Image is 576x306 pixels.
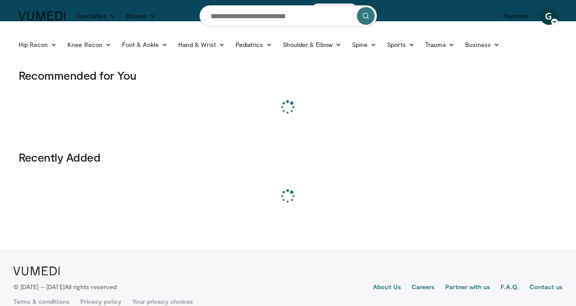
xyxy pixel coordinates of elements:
[13,36,63,54] a: Hip Recon
[382,36,420,54] a: Sports
[13,283,117,291] p: © [DATE] – [DATE]
[121,7,161,25] a: Browse
[117,36,173,54] a: Foot & Ankle
[347,36,382,54] a: Spine
[132,297,193,306] a: Your privacy choices
[13,297,70,306] a: Terms & conditions
[373,283,401,293] a: About Us
[200,5,377,27] input: Search topics, interventions
[19,150,558,164] h3: Recently Added
[65,283,117,291] span: All rights reserved
[411,283,435,293] a: Careers
[19,12,66,20] img: VuMedi Logo
[19,68,558,82] h3: Recommended for You
[173,36,230,54] a: Hand & Wrist
[540,7,558,25] a: G
[13,267,60,275] img: VuMedi Logo
[460,36,505,54] a: Business
[501,283,518,293] a: F.A.Q.
[498,7,535,25] a: Favorites
[529,283,563,293] a: Contact us
[80,297,121,306] a: Privacy policy
[62,36,117,54] a: Knee Recon
[71,7,121,25] a: Specialties
[420,36,460,54] a: Trauma
[278,36,347,54] a: Shoulder & Elbow
[445,283,490,293] a: Partner with us
[230,36,278,54] a: Pediatrics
